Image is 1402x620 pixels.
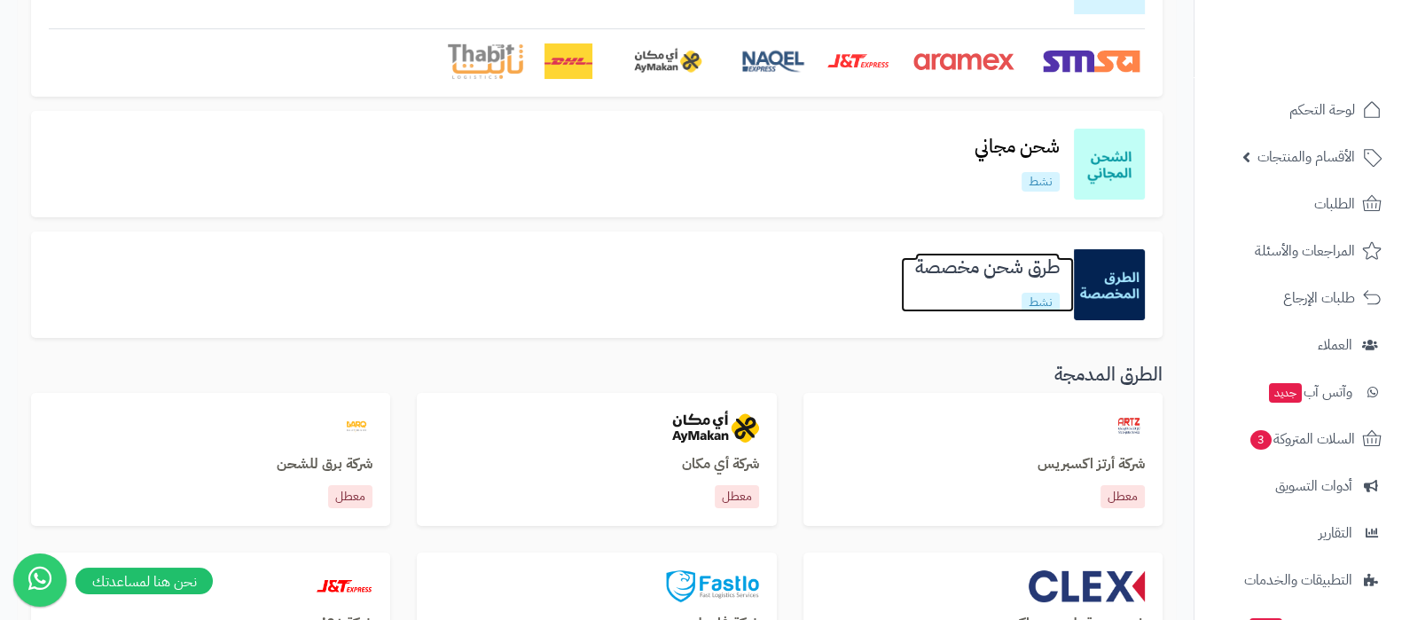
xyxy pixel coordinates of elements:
[1205,371,1391,413] a: وآتس آبجديد
[901,257,1074,278] h3: طرق شحن مخصصة
[49,457,372,473] h3: شركة برق للشحن
[1113,411,1145,443] img: artzexpress
[960,137,1074,191] a: شحن مجانينشط
[1205,465,1391,507] a: أدوات التسويق
[1100,485,1145,508] p: معطل
[1318,333,1352,357] span: العملاء
[1205,183,1391,225] a: الطلبات
[1029,570,1145,602] img: clex
[1275,474,1352,498] span: أدوات التسويق
[448,43,523,79] img: Thabit
[1022,293,1060,312] p: نشط
[1319,521,1352,545] span: التقارير
[1249,429,1273,451] span: 3
[1205,559,1391,601] a: التطبيقات والخدمات
[614,43,720,79] img: AyMakan
[672,411,759,443] img: aymakan
[341,411,372,443] img: barq
[544,43,591,79] img: DHL
[1022,172,1060,192] p: نشط
[1267,380,1352,404] span: وآتس آب
[803,393,1163,527] a: artzexpressشركة أرتز اكسبريسمعطل
[1255,239,1355,263] span: المراجعات والأسئلة
[435,457,758,473] h3: شركة أي مكان
[1244,568,1352,593] span: التطبيقات والخدمات
[715,485,759,508] p: معطل
[1269,383,1302,403] span: جديد
[901,257,1074,311] a: طرق شحن مخصصةنشط
[1205,324,1391,366] a: العملاء
[1205,418,1391,460] a: السلات المتروكة3
[1038,43,1145,79] img: SMSA
[1314,192,1355,216] span: الطلبات
[1249,427,1355,451] span: السلات المتروكة
[911,43,1017,79] img: Aramex
[1257,145,1355,169] span: الأقسام والمنتجات
[826,43,889,79] img: J&T Express
[1289,98,1355,122] span: لوحة التحكم
[1281,13,1385,51] img: logo-2.png
[1283,286,1355,310] span: طلبات الإرجاع
[821,457,1145,473] h3: شركة أرتز اكسبريس
[328,485,372,508] p: معطل
[1205,277,1391,319] a: طلبات الإرجاع
[316,570,372,602] img: jt
[1205,512,1391,554] a: التقارير
[31,365,1163,385] h3: الطرق المدمجة
[1205,230,1391,272] a: المراجعات والأسئلة
[417,393,776,527] a: aymakanشركة أي مكانمعطل
[31,393,390,527] a: barqشركة برق للشحنمعطل
[741,43,805,79] img: Naqel
[1205,89,1391,131] a: لوحة التحكم
[960,137,1074,157] h3: شحن مجاني
[666,570,758,602] img: fastlo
